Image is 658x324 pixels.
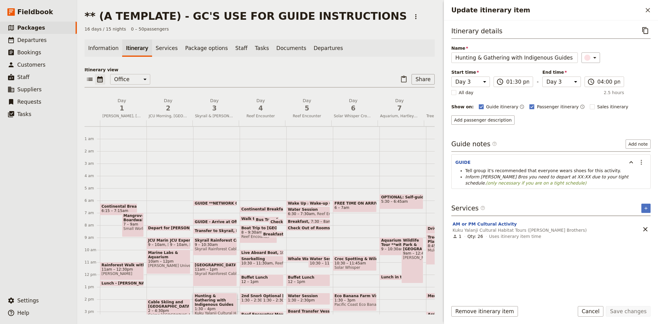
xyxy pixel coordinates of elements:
[403,251,422,255] span: 9am – 12:45pm
[148,251,189,259] span: Marine Labs & Aquarium
[148,226,251,230] span: Depart for [PERSON_NAME][GEOGRAPHIC_DATA]
[148,300,189,309] span: Cable Skiing and [GEOGRAPHIC_DATA]
[102,98,141,113] h2: Day
[451,306,518,317] button: Remove itinerary item
[411,11,421,22] button: Actions
[451,115,515,125] button: Add passenger description
[241,235,275,239] span: Reef Encounter
[428,235,449,244] span: Tree Planting
[255,217,279,222] div: Bus Transfer to [GEOGRAPHIC_DATA]
[587,78,595,85] span: ​
[239,114,283,118] span: Reef Encounter
[195,267,235,272] span: 11am – 1pm
[241,230,275,235] span: 8 – 9:30am
[451,6,643,15] h2: Update itinerary item
[288,280,305,284] span: 12 – 1pm
[85,67,435,73] p: Itinerary view
[148,238,182,243] span: JCU Marine Biology Seminar
[310,39,347,57] a: Departures
[334,261,375,265] span: 10:30 – 11:45am
[453,221,517,227] button: Edit this service option
[496,78,504,85] span: ​
[486,181,586,185] em: (only necessary if you are on a tight schedule)
[334,98,373,113] h2: Day
[640,224,651,235] button: Remove service
[193,228,237,234] div: Transfer to Skyrail8:15 – 8:45am
[146,114,190,118] span: JCU Morning, [GEOGRAPHIC_DATA], Lagoon, Night markets
[195,272,235,276] span: Skyrail Rainforest Cableway
[640,25,651,36] button: Copy itinerary item
[288,104,326,113] span: 5
[17,49,41,56] span: Bookings
[403,255,422,260] span: [PERSON_NAME] Crocodile Farm
[122,213,144,237] div: Mangrove Boardwalk Workshop & Cleanup7 – 9amSmall World Journeys
[195,220,246,224] span: GUIDE - Arrive at Office
[426,293,470,299] div: Meet Your River Tubing Guide Outside Reception & Depart
[542,77,581,87] select: End time
[102,104,141,113] span: 1
[195,263,235,267] span: [GEOGRAPHIC_DATA]
[85,186,100,191] div: 5 am
[480,206,485,213] span: ​
[310,201,431,205] span: Wake-up Call for Optional Early Morning Snorkel Session
[286,293,330,305] div: Water Session1:30 – 2:30pm
[187,243,240,247] span: [PERSON_NAME] University
[181,39,231,57] a: Package options
[147,225,190,231] div: Depart for [PERSON_NAME][GEOGRAPHIC_DATA]
[85,10,407,22] h1: ** (A TEMPLATE) - GC'S USE FOR GUIDE INSTRUCTIONS
[85,74,95,85] button: List view
[195,229,236,233] span: Transfer to Skyrail
[152,39,182,57] a: Services
[480,206,485,210] span: ​
[241,226,275,230] span: Boat Trip to [GEOGRAPHIC_DATA]
[147,237,184,249] div: JCU Marine Biology Seminar9 – 10am[PERSON_NAME] University
[381,238,415,247] span: Aquarium Study Tour **with aquarium guide
[288,201,348,205] span: Wake Up at The Reef *JMSS
[451,104,474,110] div: Show on:
[428,226,485,231] span: Drive to Tree Planting site
[269,219,283,225] div: Check-in Onboard Reef Experience
[428,294,552,298] span: Meet Your River Tubing Guide Outside Reception & Depart
[643,5,653,15] button: Close drawer
[273,261,304,265] span: Reef Encounter
[195,307,235,311] span: 1:30 – 4pm
[273,39,310,57] a: Documents
[195,98,234,113] h2: Day
[311,219,331,224] span: 7:30 – 8am
[451,27,503,36] h3: Itinerary details
[378,114,421,118] span: Aquarium, Hartleys, Cape Trib accom
[85,210,100,215] div: 7 am
[85,223,100,228] div: 8 am
[379,237,417,255] div: Aquarium Study Tour **with aquarium guide9 – 10:30am
[262,231,283,237] div: Breakfast Rolls
[451,45,578,51] span: Name
[597,104,628,110] span: Sales itinerary
[195,294,235,307] span: Hunting & Gathering with Indigenous Guides
[489,233,541,239] span: Uses itinerary item time
[428,244,449,248] span: 8:45 – 11:15am
[240,256,283,268] div: Snorkelling10:30 – 11:30amReef Encounter
[17,310,29,316] span: Help
[85,272,100,277] div: 12 pm
[122,39,152,57] a: Itinerary
[17,74,30,80] span: Staff
[428,248,449,252] span: Mulgrave Landcard & Catchement group Inc., Treeforce
[641,204,651,213] button: Add service inclusion
[17,86,42,93] span: Suppliers
[100,203,137,215] div: Continental Breakfast at Hotel6:15 – 7:15am
[288,294,329,298] span: Water Session
[467,233,483,239] div: Qty: 26
[288,257,325,261] span: Whale Watching
[195,201,307,205] span: GUIDE **NETWORK OOH DAY BEFORE INSTRUCTIONS
[286,308,330,314] div: Board Transfer Vessel & Depart for [GEOGRAPHIC_DATA]
[168,237,190,249] div: JCU Expert Speaker9 – 10am[PERSON_NAME] University
[451,139,497,149] h3: Guide notes
[334,265,375,270] span: Solar Whisper
[428,312,493,316] span: Arrive at [GEOGRAPHIC_DATA]
[192,98,239,120] button: Day3Skyrail & [PERSON_NAME] Bros
[455,159,470,165] button: GUIDE
[426,226,470,234] div: Drive to Tree Planting site
[170,243,187,247] span: 9 – 10am
[334,302,375,307] span: Pacific Coast Eco Bananas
